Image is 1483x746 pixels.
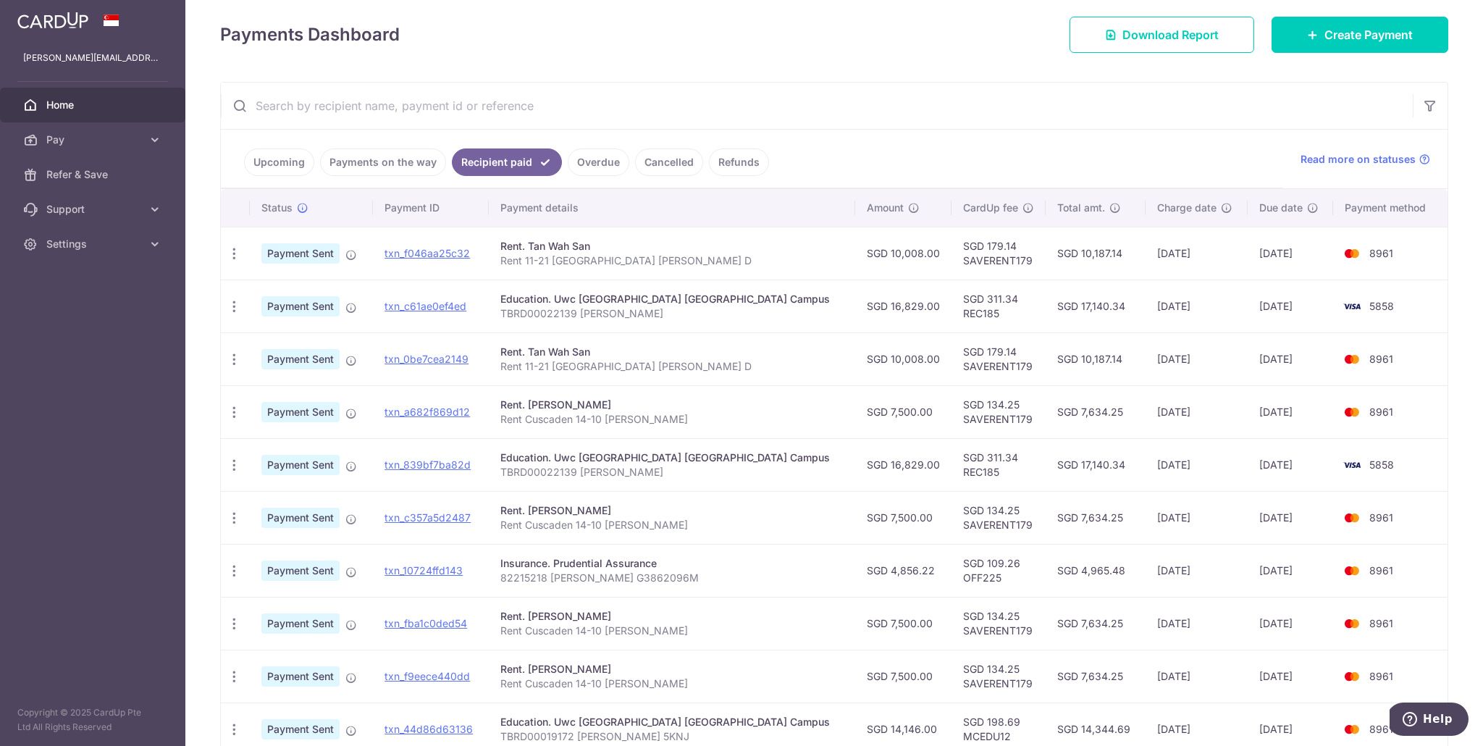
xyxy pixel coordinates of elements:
td: SGD 7,500.00 [855,650,951,703]
span: Amount [867,201,904,215]
span: Payment Sent [261,561,340,581]
img: Bank Card [1337,562,1366,579]
td: [DATE] [1146,227,1248,280]
img: Bank Card [1337,403,1366,421]
span: 8961 [1369,247,1393,259]
a: txn_10724ffd143 [385,564,463,577]
p: TBRD00022139 [PERSON_NAME] [500,306,844,321]
p: Rent Cuscaden 14-10 [PERSON_NAME] [500,624,844,638]
div: Education. Uwc [GEOGRAPHIC_DATA] [GEOGRAPHIC_DATA] Campus [500,450,844,465]
td: SGD 7,634.25 [1046,491,1146,544]
td: SGD 179.14 SAVERENT179 [951,227,1046,280]
img: Bank Card [1337,245,1366,262]
div: Rent. [PERSON_NAME] [500,398,844,412]
a: Payments on the way [320,148,446,176]
span: 8961 [1369,353,1393,365]
a: txn_c357a5d2487 [385,511,471,524]
td: SGD 7,634.25 [1046,385,1146,438]
td: SGD 16,829.00 [855,280,951,332]
span: CardUp fee [963,201,1018,215]
span: Payment Sent [261,243,340,264]
td: SGD 134.25 SAVERENT179 [951,385,1046,438]
span: Create Payment [1324,26,1413,43]
input: Search by recipient name, payment id or reference [221,83,1413,129]
a: Cancelled [635,148,703,176]
td: [DATE] [1248,597,1333,650]
td: SGD 134.25 SAVERENT179 [951,650,1046,703]
span: Payment Sent [261,296,340,317]
div: Rent. [PERSON_NAME] [500,503,844,518]
td: [DATE] [1248,438,1333,491]
td: SGD 10,008.00 [855,227,951,280]
span: 8961 [1369,723,1393,735]
a: txn_f046aa25c32 [385,247,470,259]
td: [DATE] [1248,650,1333,703]
span: Read more on statuses [1301,152,1416,167]
p: Rent Cuscaden 14-10 [PERSON_NAME] [500,518,844,532]
img: Bank Card [1337,298,1366,315]
td: SGD 10,187.14 [1046,332,1146,385]
span: Payment Sent [261,402,340,422]
span: Support [46,202,142,217]
td: SGD 7,634.25 [1046,650,1146,703]
a: Upcoming [244,148,314,176]
a: Create Payment [1272,17,1448,53]
p: Rent Cuscaden 14-10 [PERSON_NAME] [500,412,844,427]
span: 8961 [1369,670,1393,682]
span: Download Report [1122,26,1219,43]
img: Bank Card [1337,668,1366,685]
img: Bank Card [1337,615,1366,632]
td: SGD 7,500.00 [855,597,951,650]
p: 82215218 [PERSON_NAME] G3862096M [500,571,844,585]
td: SGD 17,140.34 [1046,280,1146,332]
div: Rent. Tan Wah San [500,345,844,359]
td: SGD 4,965.48 [1046,544,1146,597]
td: SGD 134.25 SAVERENT179 [951,491,1046,544]
h4: Payments Dashboard [220,22,400,48]
td: [DATE] [1146,332,1248,385]
img: Bank Card [1337,351,1366,368]
span: Charge date [1157,201,1217,215]
span: Due date [1259,201,1303,215]
td: [DATE] [1248,491,1333,544]
img: Bank Card [1337,456,1366,474]
div: Education. Uwc [GEOGRAPHIC_DATA] [GEOGRAPHIC_DATA] Campus [500,715,844,729]
a: txn_f9eece440dd [385,670,470,682]
div: Insurance. Prudential Assurance [500,556,844,571]
td: SGD 10,187.14 [1046,227,1146,280]
p: [PERSON_NAME][EMAIL_ADDRESS][PERSON_NAME][DOMAIN_NAME] [23,51,162,65]
p: TBRD00022139 [PERSON_NAME] [500,465,844,479]
td: [DATE] [1248,332,1333,385]
p: Rent 11-21 [GEOGRAPHIC_DATA] [PERSON_NAME] D [500,359,844,374]
span: 8961 [1369,617,1393,629]
div: Rent. Tan Wah San [500,239,844,253]
td: SGD 109.26 OFF225 [951,544,1046,597]
td: SGD 7,500.00 [855,385,951,438]
td: SGD 311.34 REC185 [951,280,1046,332]
td: SGD 10,008.00 [855,332,951,385]
span: Refer & Save [46,167,142,182]
td: SGD 17,140.34 [1046,438,1146,491]
iframe: Opens a widget where you can find more information [1390,703,1469,739]
span: 5858 [1369,300,1394,312]
td: SGD 4,856.22 [855,544,951,597]
p: Rent Cuscaden 14-10 [PERSON_NAME] [500,676,844,691]
span: 8961 [1369,511,1393,524]
p: Rent 11-21 [GEOGRAPHIC_DATA] [PERSON_NAME] D [500,253,844,268]
span: Home [46,98,142,112]
td: [DATE] [1248,544,1333,597]
a: txn_a682f869d12 [385,406,470,418]
img: CardUp [17,12,88,29]
td: [DATE] [1146,491,1248,544]
td: [DATE] [1248,227,1333,280]
a: Overdue [568,148,629,176]
td: SGD 7,634.25 [1046,597,1146,650]
span: 8961 [1369,564,1393,577]
span: Payment Sent [261,666,340,687]
img: Bank Card [1337,509,1366,527]
a: txn_44d86d63136 [385,723,473,735]
th: Payment method [1333,189,1448,227]
td: [DATE] [1146,385,1248,438]
td: SGD 179.14 SAVERENT179 [951,332,1046,385]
